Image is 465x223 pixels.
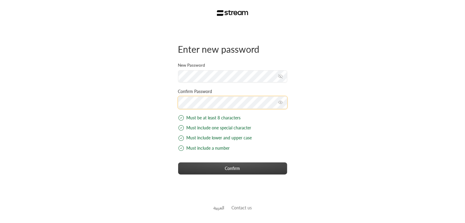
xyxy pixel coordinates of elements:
div: Must include one special character [178,125,287,131]
button: Confirm [178,162,287,175]
div: Must include lower and upper case [178,135,287,141]
button: toggle password visibility [276,98,285,107]
button: toggle password visibility [276,72,285,81]
div: Must be at least 8 characters [178,115,287,121]
label: New Password [178,62,205,68]
label: Confirm Password [178,88,212,95]
img: Stream Logo [217,10,248,16]
button: Contact us [231,205,252,211]
a: Contact us [231,205,252,210]
a: العربية [213,202,224,213]
div: Enter new password [178,43,287,55]
div: Must include a number [178,145,287,151]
